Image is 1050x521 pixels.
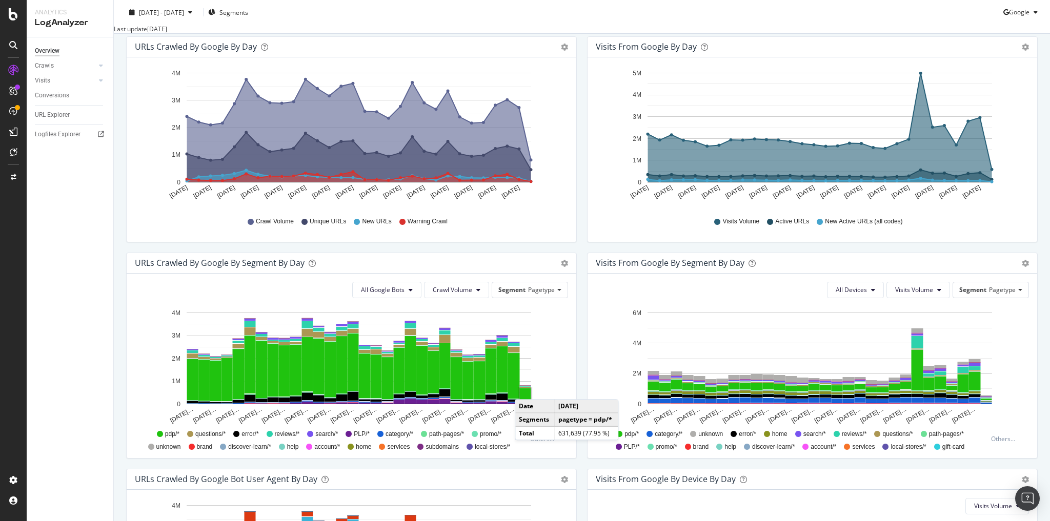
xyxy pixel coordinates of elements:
[424,282,489,298] button: Crawl Volume
[172,151,180,158] text: 1M
[882,430,913,439] span: questions/*
[334,183,355,199] text: [DATE]
[135,306,566,425] svg: A chart.
[387,443,410,451] span: services
[827,282,884,298] button: All Devices
[633,69,641,76] text: 5M
[866,183,887,199] text: [DATE]
[974,502,1012,510] span: Visits Volume
[197,443,213,451] span: brand
[700,183,721,199] text: [DATE]
[991,434,1020,443] div: Others...
[429,430,464,439] span: path-pages/*
[825,217,902,226] span: New Active URLs (all codes)
[1022,476,1029,483] div: gear
[891,443,926,451] span: local-stores/*
[938,183,958,199] text: [DATE]
[35,129,106,140] a: Logfiles Explorer
[624,443,640,451] span: PLP/*
[352,282,421,298] button: All Google Bots
[356,443,371,451] span: home
[135,66,566,208] svg: A chart.
[811,443,836,451] span: account/*
[311,183,331,199] text: [DATE]
[361,285,405,294] span: All Google Bots
[287,183,308,199] text: [DATE]
[310,217,346,226] span: Unique URLs
[653,183,674,199] text: [DATE]
[886,282,950,298] button: Visits Volume
[406,183,426,199] text: [DATE]
[596,66,1026,208] svg: A chart.
[35,75,96,86] a: Visits
[408,217,448,226] span: Warning Crawl
[172,309,180,316] text: 4M
[165,430,179,439] span: pdp/*
[433,285,472,294] span: Crawl Volume
[752,443,795,451] span: discover-learn/*
[122,7,199,17] button: [DATE] - [DATE]
[633,340,641,347] text: 4M
[35,90,106,101] a: Conversions
[914,183,935,199] text: [DATE]
[135,258,305,268] div: URLs Crawled by Google By Segment By Day
[35,110,106,120] a: URL Explorer
[561,260,568,267] div: gear
[287,443,299,451] span: help
[772,183,792,199] text: [DATE]
[698,430,723,439] span: unknown
[677,183,697,199] text: [DATE]
[803,430,826,439] span: search/*
[362,217,391,226] span: New URLs
[655,430,682,439] span: category/*
[35,8,105,17] div: Analytics
[239,183,260,199] text: [DATE]
[528,285,555,294] span: Pagetype
[228,443,271,451] span: discover-learn/*
[275,430,300,439] span: reviews/*
[633,135,641,142] text: 2M
[172,124,180,131] text: 2M
[354,430,370,439] span: PLP/*
[358,183,379,199] text: [DATE]
[515,400,554,413] td: Date
[477,183,497,199] text: [DATE]
[959,285,986,294] span: Segment
[596,306,1026,425] svg: A chart.
[168,183,189,199] text: [DATE]
[819,183,840,199] text: [DATE]
[263,183,284,199] text: [DATE]
[961,183,982,199] text: [DATE]
[172,355,180,362] text: 2M
[35,17,105,29] div: LogAnalyzer
[35,129,80,140] div: Logfiles Explorer
[177,178,180,185] text: 0
[219,8,248,16] span: Segments
[554,426,618,440] td: 631,639 (77.95 %)
[1009,8,1029,16] span: Google
[561,476,568,483] div: gear
[554,400,618,413] td: [DATE]
[795,183,816,199] text: [DATE]
[596,474,736,484] div: Visits From Google By Device By Day
[256,217,294,226] span: Crawl Volume
[35,60,96,71] a: Crawls
[139,8,184,16] span: [DATE] - [DATE]
[554,413,618,427] td: pagetype = pdp/*
[241,430,258,439] span: error/*
[843,183,863,199] text: [DATE]
[596,258,744,268] div: Visits from Google By Segment By Day
[724,443,736,451] span: help
[852,443,875,451] span: services
[895,285,933,294] span: Visits Volume
[515,426,554,440] td: Total
[35,60,54,71] div: Crawls
[156,443,181,451] span: unknown
[515,413,554,427] td: Segments
[35,46,59,56] div: Overview
[480,430,501,439] span: promo/*
[561,44,568,51] div: gear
